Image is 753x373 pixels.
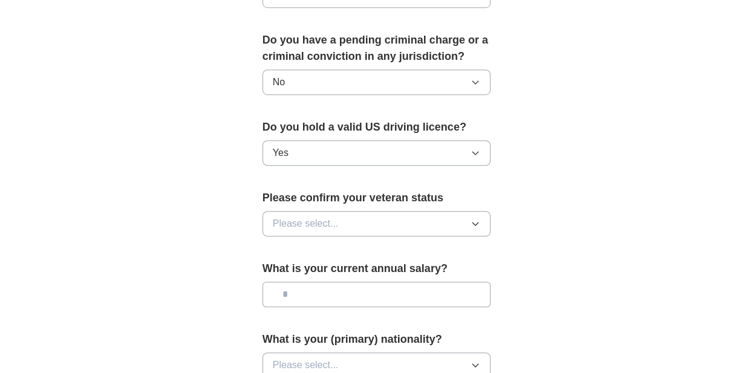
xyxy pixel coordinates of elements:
[262,190,491,206] label: Please confirm your veteran status
[262,32,491,65] label: Do you have a pending criminal charge or a criminal conviction in any jurisdiction?
[273,358,339,372] span: Please select...
[262,140,491,166] button: Yes
[273,75,285,89] span: No
[262,211,491,236] button: Please select...
[262,331,491,348] label: What is your (primary) nationality?
[273,216,339,231] span: Please select...
[273,146,288,160] span: Yes
[262,70,491,95] button: No
[262,119,491,135] label: Do you hold a valid US driving licence?
[262,261,491,277] label: What is your current annual salary?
